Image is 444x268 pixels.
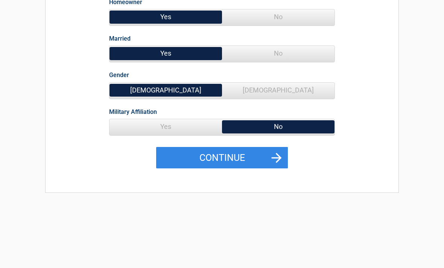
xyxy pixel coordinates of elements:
span: Yes [109,9,222,24]
span: No [222,119,335,134]
label: Gender [109,70,129,80]
button: Continue [156,147,288,169]
span: [DEMOGRAPHIC_DATA] [109,83,222,98]
span: [DEMOGRAPHIC_DATA] [222,83,335,98]
span: Yes [109,46,222,61]
span: No [222,46,335,61]
label: Married [109,33,131,44]
label: Military Affiliation [109,107,157,117]
span: No [222,9,335,24]
span: Yes [109,119,222,134]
